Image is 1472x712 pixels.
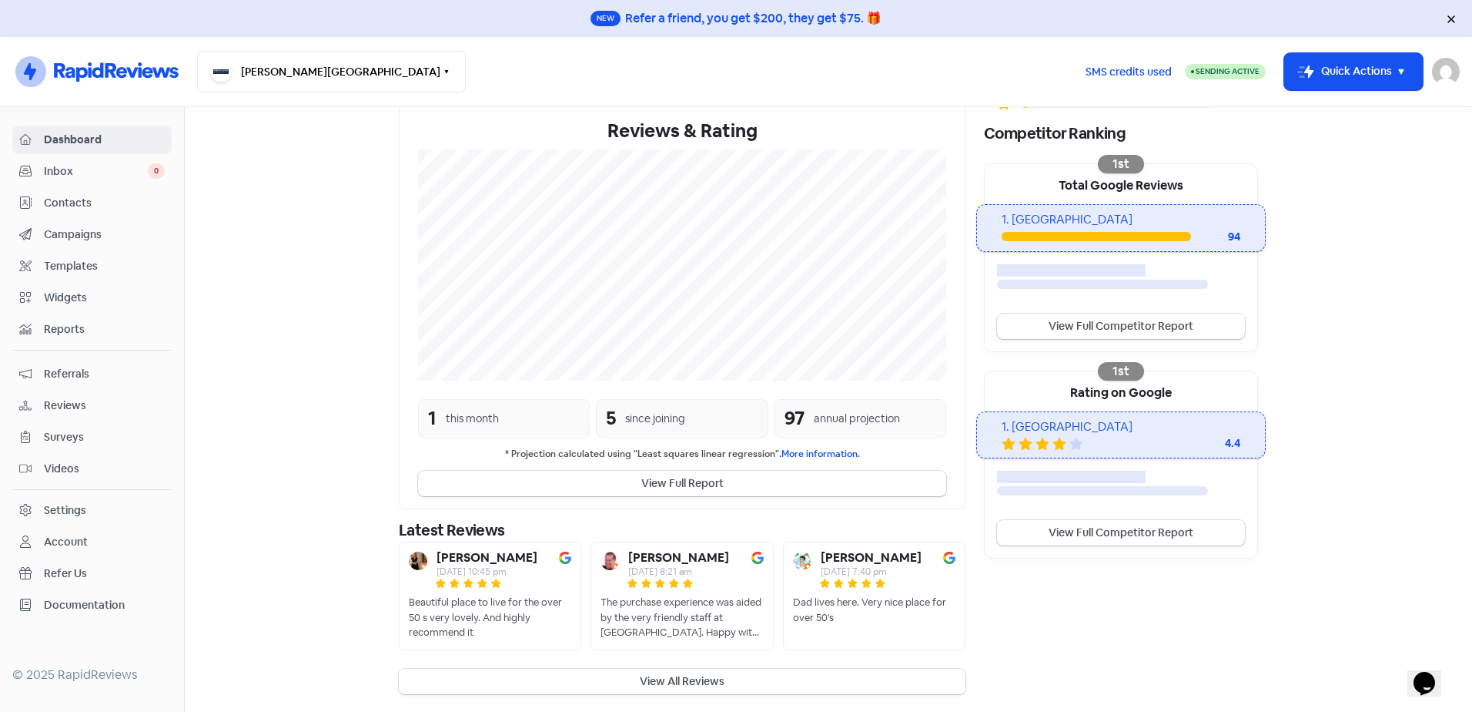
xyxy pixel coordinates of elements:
[997,314,1245,339] a: View Full Competitor Report
[1002,418,1239,436] div: 1. [GEOGRAPHIC_DATA]
[625,411,685,427] div: since joining
[12,126,172,154] a: Dashboard
[751,552,764,564] img: Image
[197,51,466,92] button: [PERSON_NAME][GEOGRAPHIC_DATA]
[44,195,165,211] span: Contacts
[628,567,729,576] div: [DATE] 8:21 am
[12,391,172,420] a: Reviews
[44,321,165,338] span: Reports
[409,595,571,640] div: Beautiful place to live for the over 50 s very lovely. And highly recommend it
[1098,362,1144,381] div: 1st
[814,411,900,427] div: annual projection
[44,429,165,445] span: Surveys
[785,405,805,432] div: 97
[399,669,965,694] button: View All Reviews
[997,520,1245,546] a: View Full Competitor Report
[409,552,427,570] img: Avatar
[601,552,619,570] img: Avatar
[44,227,165,243] span: Campaigns
[943,552,955,564] img: Image
[399,519,965,542] div: Latest Reviews
[148,163,165,179] span: 0
[1407,650,1457,697] iframe: chat widget
[628,552,729,564] b: [PERSON_NAME]
[44,290,165,306] span: Widgets
[1098,155,1144,173] div: 1st
[985,371,1257,411] div: Rating on Google
[12,189,172,217] a: Contacts
[44,132,165,148] span: Dashboard
[559,552,571,564] img: Image
[418,117,946,145] div: Reviews & Rating
[12,591,172,620] a: Documentation
[12,666,172,684] div: © 2025 RapidReviews
[12,315,172,344] a: Reports
[44,534,88,550] div: Account
[12,157,172,186] a: Inbox 0
[1002,211,1239,229] div: 1. [GEOGRAPHIC_DATA]
[984,122,1258,145] div: Competitor Ranking
[590,11,621,26] span: New
[12,360,172,388] a: Referrals
[44,366,165,382] span: Referrals
[821,552,922,564] b: [PERSON_NAME]
[12,220,172,249] a: Campaigns
[1284,53,1423,90] button: Quick Actions
[1185,62,1266,81] a: Sending Active
[12,284,172,312] a: Widgets
[44,163,148,180] span: Inbox
[606,405,616,432] div: 5
[44,502,86,519] div: Settings
[44,398,165,414] span: Reviews
[12,252,172,280] a: Templates
[44,566,165,582] span: Refer Us
[1086,64,1172,80] span: SMS credits used
[985,164,1257,204] div: Total Google Reviews
[12,496,172,525] a: Settings
[821,567,922,576] div: [DATE] 7:40 pm
[428,405,437,432] div: 1
[793,595,955,625] div: Dad lives here. Very nice place for over 50's
[1196,66,1260,76] span: Sending Active
[12,528,172,556] a: Account
[44,597,165,613] span: Documentation
[418,471,946,496] button: View Full Report
[1191,229,1240,245] div: 94
[1432,58,1460,86] img: User
[437,567,537,576] div: [DATE] 10:45 pm
[1179,435,1240,452] div: 4.4
[601,595,763,640] div: The purchase experience was aided by the very friendly staff at [GEOGRAPHIC_DATA]. Happy with the...
[1072,62,1185,79] a: SMS credits used
[12,559,172,588] a: Refer Us
[44,461,165,477] span: Videos
[446,411,499,427] div: this month
[437,552,537,564] b: [PERSON_NAME]
[418,447,946,462] small: * Projection calculated using "Least squares linear regression".
[625,9,882,28] div: Refer a friend, you get $200, they get $75. 🎁
[793,552,811,570] img: Avatar
[12,455,172,483] a: Videos
[44,258,165,274] span: Templates
[12,423,172,452] a: Surveys
[781,448,860,460] a: More information.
